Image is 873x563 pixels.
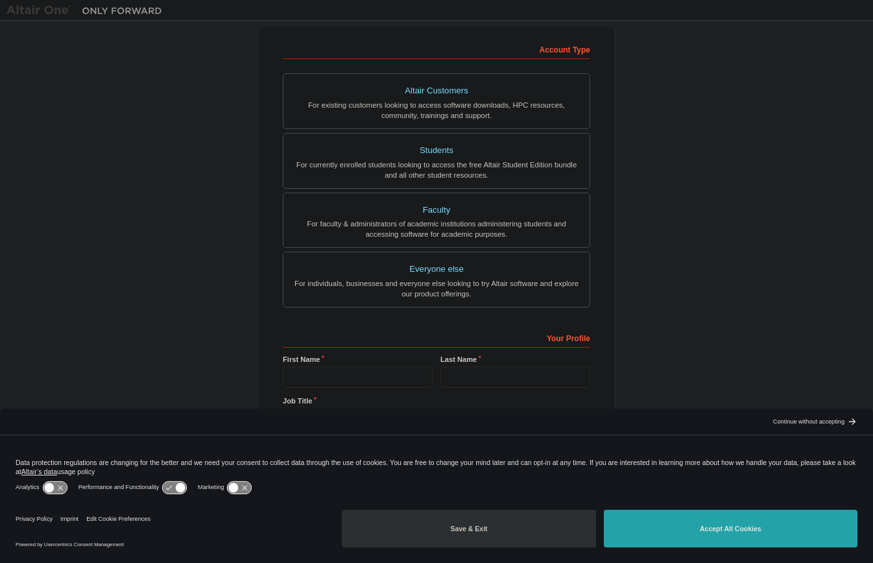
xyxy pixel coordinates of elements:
div: Faculty [291,201,582,219]
label: Job Title [283,396,590,406]
div: Altair Customers [291,82,582,100]
div: Account Type [283,38,590,59]
div: For currently enrolled students looking to access the free Altair Student Edition bundle and all ... [291,160,582,180]
div: For individuals, businesses and everyone else looking to try Altair software and explore our prod... [291,278,582,299]
img: Altair One [6,4,169,17]
div: For existing customers looking to access software downloads, HPC resources, community, trainings ... [291,100,582,121]
label: Last Name [440,354,590,365]
div: Students [291,141,582,160]
div: Everyone else [291,260,582,278]
div: Your Profile [283,327,590,348]
div: For faculty & administrators of academic institutions administering students and accessing softwa... [291,219,582,239]
label: First Name [283,354,433,365]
